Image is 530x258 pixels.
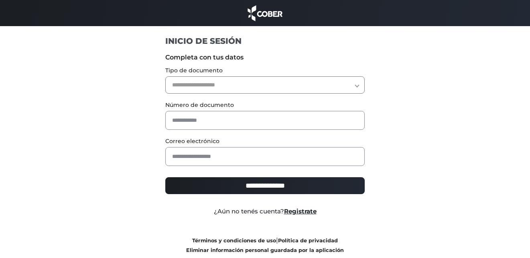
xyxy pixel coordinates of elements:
[165,53,365,62] label: Completa con tus datos
[165,101,365,109] label: Número de documento
[165,137,365,145] label: Correo electrónico
[165,66,365,75] label: Tipo de documento
[278,238,338,244] a: Política de privacidad
[246,4,285,22] img: cober_marca.png
[165,36,365,46] h1: INICIO DE SESIÓN
[284,207,317,215] a: Registrate
[192,238,276,244] a: Términos y condiciones de uso
[186,247,344,253] a: Eliminar información personal guardada por la aplicación
[159,207,371,216] div: ¿Aún no tenés cuenta?
[159,235,371,255] div: |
